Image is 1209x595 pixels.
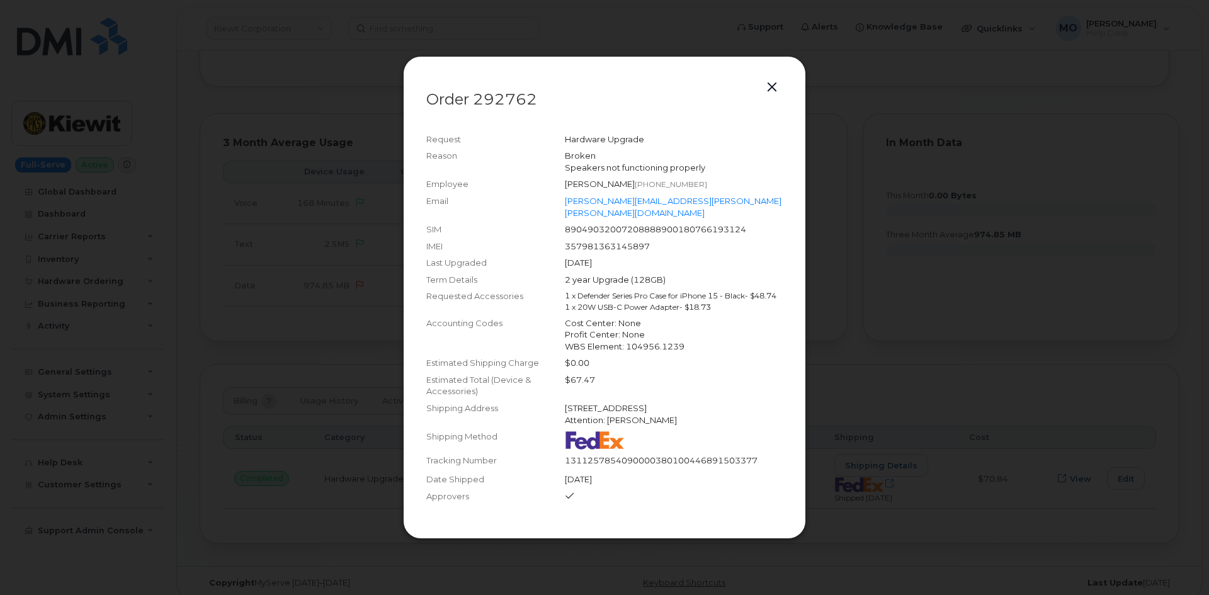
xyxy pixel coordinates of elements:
[426,473,565,485] div: Date Shipped
[679,302,711,312] span: - $18.73
[565,302,783,312] div: 1 x 20W USB-C Power Adapter
[565,473,783,485] div: [DATE]
[565,357,783,369] div: $0.00
[1154,540,1200,586] iframe: Messenger Launcher
[426,241,565,252] div: IMEI
[565,196,781,218] a: [PERSON_NAME][EMAIL_ADDRESS][PERSON_NAME][PERSON_NAME][DOMAIN_NAME]
[426,92,783,107] p: Order 292762
[565,150,783,162] div: Broken
[426,274,565,286] div: Term Details
[758,455,768,465] a: Open shipping details in new tab
[426,257,565,269] div: Last Upgraded
[426,374,565,397] div: Estimated Total (Device & Accessories)
[426,317,565,353] div: Accounting Codes
[426,224,565,235] div: SIM
[426,455,565,468] div: Tracking Number
[565,317,783,329] div: Cost Center: None
[565,455,758,465] span: 1311257854090000380100446891503377
[426,178,565,190] div: Employee
[565,374,783,397] div: $67.47
[635,179,707,189] span: [PHONE_NUMBER]
[565,431,625,450] img: fedex-bc01427081be8802e1fb5a1adb1132915e58a0589d7a9405a0dcbe1127be6add.png
[426,150,565,173] div: Reason
[426,490,565,502] div: Approvers
[565,274,783,286] div: 2 year Upgrade (128GB)
[565,414,783,426] div: Attention: [PERSON_NAME]
[426,357,565,369] div: Estimated Shipping Charge
[565,341,783,353] div: WBS Element: 104956.1239
[426,402,565,426] div: Shipping Address
[565,224,783,235] div: 89049032007208888900180766193124
[426,133,565,145] div: Request
[565,178,783,190] div: [PERSON_NAME]
[426,195,565,218] div: Email
[565,402,783,414] div: [STREET_ADDRESS]
[565,162,783,174] div: Speakers not functioning properly
[565,133,783,145] div: Hardware Upgrade
[426,431,565,450] div: Shipping Method
[565,329,783,341] div: Profit Center: None
[426,290,565,312] div: Requested Accessories
[565,241,783,252] div: 357981363145897
[565,258,592,268] span: [DATE]
[565,290,783,301] div: 1 x Defender Series Pro Case for iPhone 15 - Black
[745,291,776,300] span: - $48.74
